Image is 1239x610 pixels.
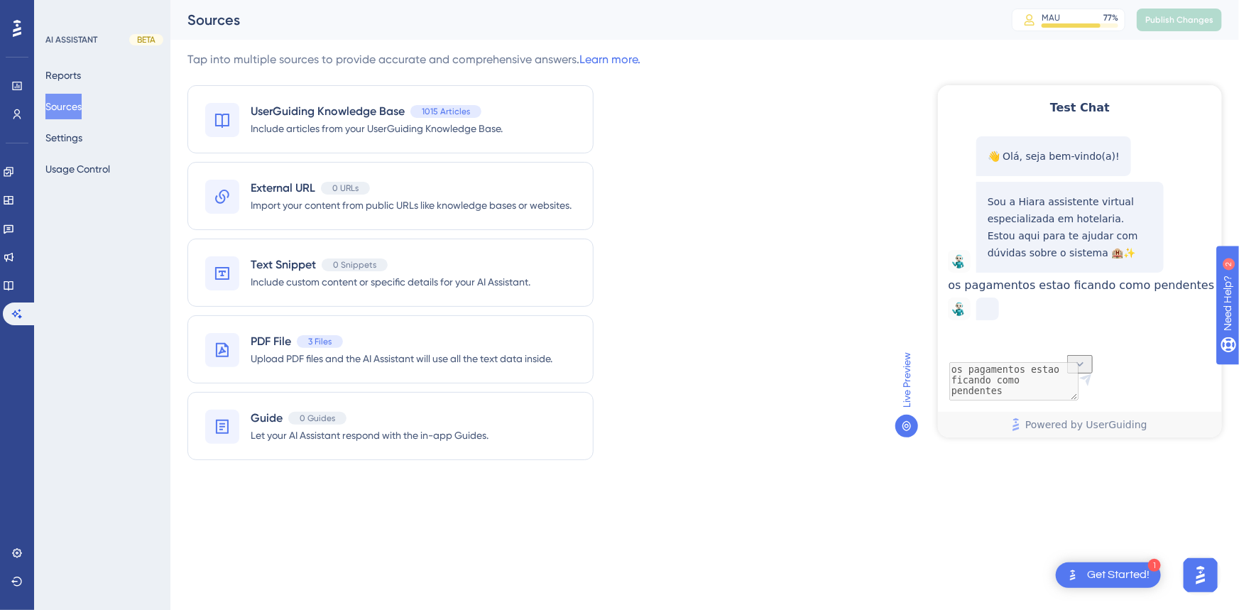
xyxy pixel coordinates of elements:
span: Include articles from your UserGuiding Knowledge Base. [251,120,503,137]
iframe: UserGuiding AI Assistant [938,85,1222,437]
span: Include custom content or specific details for your AI Assistant. [251,273,530,290]
span: 3 Files [308,336,332,347]
div: Tap into multiple sources to provide accurate and comprehensive answers. [187,51,640,68]
button: Settings [45,125,82,151]
span: Import your content from public URLs like knowledge bases or websites. [251,197,572,214]
button: Sources [45,94,82,119]
span: Guide [251,410,283,427]
span: 0 Snippets [333,259,376,271]
iframe: UserGuiding AI Assistant Launcher [1179,554,1222,597]
div: 2 [99,7,103,18]
img: launcher-image-alternative-text [1064,567,1081,584]
div: AI ASSISTANT [45,34,97,45]
div: Get Started! [1087,567,1150,583]
span: UserGuiding Knowledge Base [251,103,405,120]
button: Usage Control [45,156,110,182]
span: 0 URLs [332,183,359,194]
div: 77 % [1103,12,1118,23]
div: Sources [187,10,976,30]
span: Need Help? [33,4,89,21]
button: Reports [45,62,81,88]
span: External URL [251,180,315,197]
span: Upload PDF files and the AI Assistant will use all the text data inside. [251,350,552,367]
button: Publish Changes [1137,9,1222,31]
span: 0 Guides [300,413,335,424]
div: MAU [1042,12,1060,23]
div: Open Get Started! checklist, remaining modules: 1 [1056,562,1161,588]
span: Let your AI Assistant respond with the in-app Guides. [251,427,488,444]
span: 1015 Articles [422,106,470,117]
span: Live Preview [898,352,915,408]
div: 1 [1148,559,1161,572]
a: Learn more. [579,53,640,66]
span: Publish Changes [1145,14,1213,26]
div: BETA [129,34,163,45]
span: Text Snippet [251,256,316,273]
span: PDF File [251,333,291,350]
